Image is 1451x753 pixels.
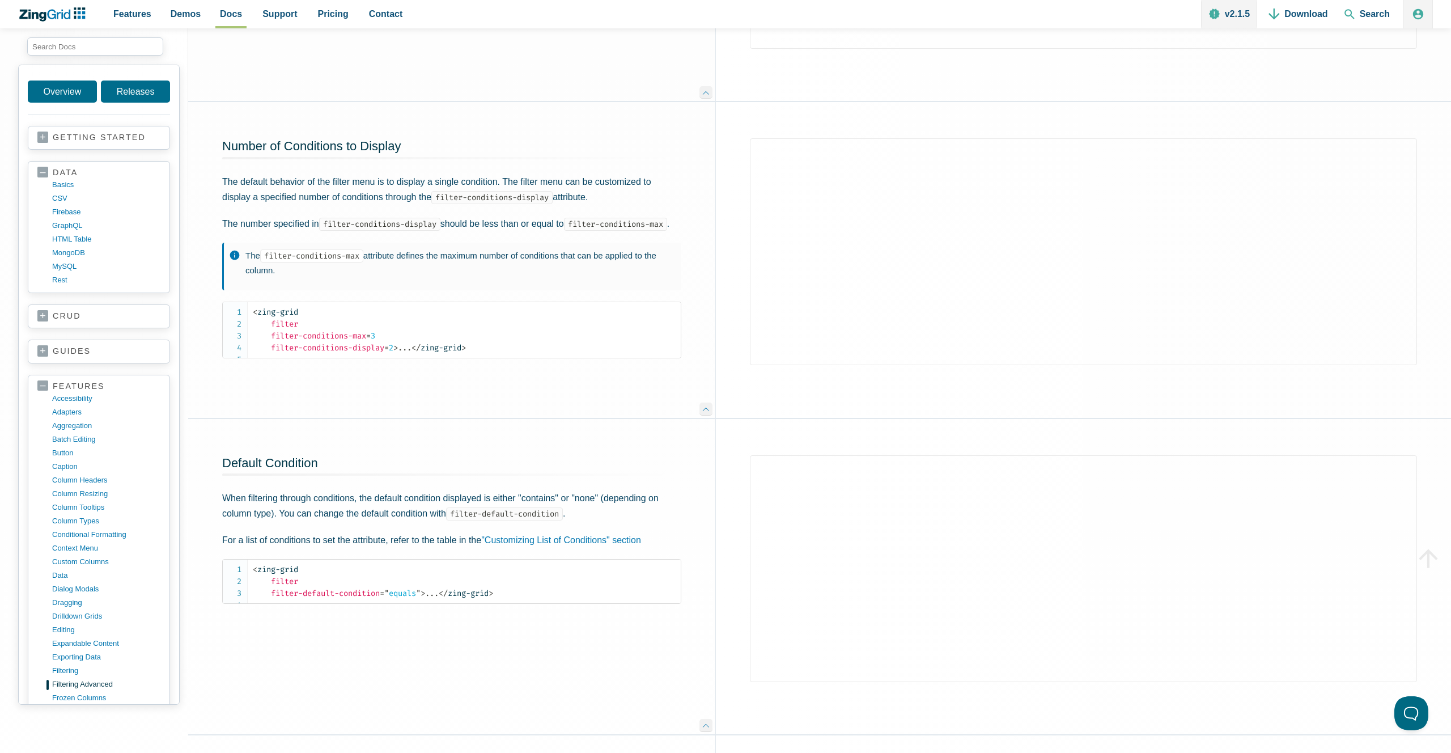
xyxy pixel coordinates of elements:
span: zing-grid [253,565,298,574]
span: zing-grid [253,307,298,317]
span: </ [439,589,448,598]
a: custom columns [52,555,160,569]
a: ZingChart Logo. Click to return to the homepage [18,7,91,22]
p: The attribute defines the maximum number of conditions that can be applied to the column. [245,248,670,277]
span: " [416,589,421,598]
a: exporting data [52,650,160,664]
a: MongoDB [52,246,160,260]
a: caption [52,460,160,473]
a: batch editing [52,433,160,446]
a: rest [52,273,160,287]
span: Docs [220,6,242,22]
span: filter-conditions-max [271,331,366,341]
span: > [489,589,493,598]
span: zing-grid [439,589,489,598]
span: </ [411,343,421,353]
p: The number specified in should be less than or equal to . [222,216,681,231]
code: filter-conditions-max [260,249,363,263]
a: Number of Conditions to Display [222,139,401,153]
a: features [37,381,160,392]
span: zing-grid [411,343,461,353]
p: When filtering through conditions, the default condition displayed is either "contains" or "none"... [222,490,681,521]
span: Support [262,6,297,22]
a: "Customizing List of Conditions" section [481,535,641,545]
iframe: Demo loaded in iFrame [750,455,1417,682]
a: drilldown grids [52,610,160,623]
span: < [253,565,257,574]
a: button [52,446,160,460]
span: 3 [366,331,375,341]
a: adapters [52,405,160,419]
span: = [380,589,384,598]
span: " [384,589,389,598]
a: Default Condition [222,456,318,470]
a: data [37,167,160,178]
a: filtering advanced [52,678,160,691]
a: Overview [28,81,97,103]
span: = [384,343,389,353]
a: column headers [52,473,160,487]
span: Pricing [318,6,349,22]
a: dragging [52,596,160,610]
a: column tooltips [52,501,160,514]
a: GraphQL [52,219,160,232]
a: column types [52,514,160,528]
span: Features [113,6,151,22]
iframe: Demo loaded in iFrame [750,138,1417,365]
a: column resizing [52,487,160,501]
a: dialog modals [52,582,160,596]
a: guides [37,346,160,357]
span: > [393,343,398,353]
code: filter-conditions-display [431,191,553,204]
span: > [461,343,466,353]
a: data [52,569,160,582]
a: crud [37,311,160,322]
span: equals [380,589,421,598]
input: search input [27,37,163,56]
a: basics [52,178,160,192]
span: < [253,307,257,317]
a: editing [52,623,160,637]
p: The default behavior of the filter menu is to display a single condition. The filter menu can be ... [222,174,681,205]
span: filter-conditions-display [271,343,384,353]
span: > [421,589,425,598]
a: context menu [52,542,160,555]
code: ... [253,564,681,599]
span: = [366,331,371,341]
a: filtering [52,664,160,678]
a: Releases [101,81,170,103]
iframe: Toggle Customer Support [1394,696,1428,730]
a: firebase [52,205,160,219]
a: CSV [52,192,160,205]
code: filter-conditions-max [564,218,667,231]
span: 2 [384,343,393,353]
code: ... [253,306,681,354]
code: filter-conditions-display [319,218,440,231]
span: filter [271,319,298,329]
a: HTML table [52,232,160,246]
a: expandable content [52,637,160,650]
a: aggregation [52,419,160,433]
a: conditional formatting [52,528,160,542]
a: MySQL [52,260,160,273]
p: For a list of conditions to set the attribute, refer to the table in the [222,532,681,548]
a: accessibility [52,392,160,405]
span: Contact [369,6,403,22]
a: getting started [37,132,160,143]
a: frozen columns [52,691,160,705]
code: filter-default-condition [446,507,563,521]
span: filter [271,577,298,586]
span: filter-default-condition [271,589,380,598]
span: Demos [171,6,201,22]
